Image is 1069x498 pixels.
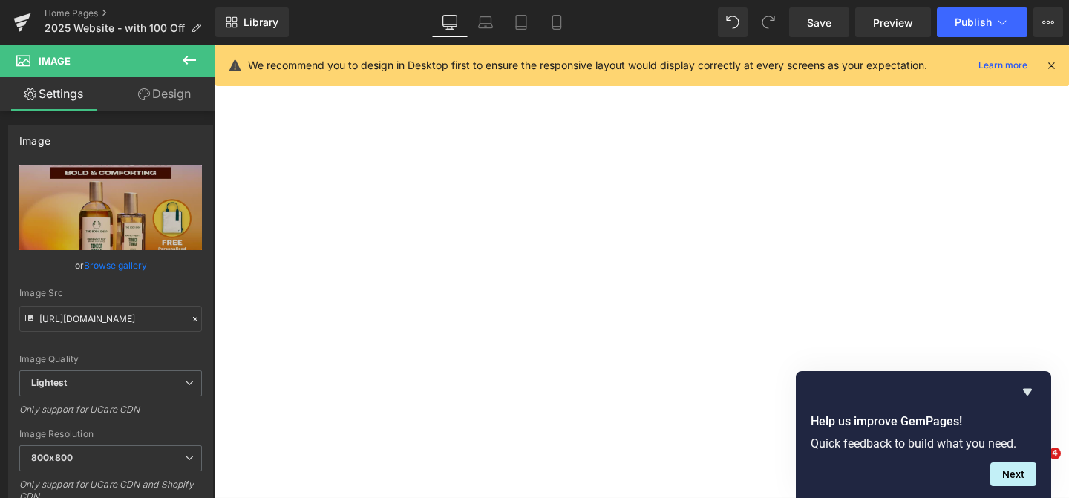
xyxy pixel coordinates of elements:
h2: Help us improve GemPages! [811,413,1036,430]
a: Tablet [503,7,539,37]
button: Undo [718,7,748,37]
div: Image [19,126,50,147]
a: Design [111,77,218,111]
p: Quick feedback to build what you need. [811,436,1036,451]
div: Only support for UCare CDN [19,404,202,425]
b: 800x800 [31,452,73,463]
div: Image Resolution [19,429,202,439]
p: We recommend you to design in Desktop first to ensure the responsive layout would display correct... [248,57,927,73]
div: Image Quality [19,354,202,364]
span: Publish [955,16,992,28]
button: More [1033,7,1063,37]
a: Home Pages [45,7,215,19]
span: Library [243,16,278,29]
input: Link [19,306,202,332]
div: Image Src [19,288,202,298]
a: Mobile [539,7,575,37]
a: New Library [215,7,289,37]
button: Redo [753,7,783,37]
a: Desktop [432,7,468,37]
a: Preview [855,7,931,37]
button: Hide survey [1019,383,1036,401]
div: or [19,258,202,273]
b: Lightest [31,377,67,388]
span: Image [39,55,71,67]
a: Browse gallery [84,252,147,278]
button: Publish [937,7,1027,37]
a: Laptop [468,7,503,37]
span: 2025 Website - with 100 Off [45,22,185,34]
span: 4 [1049,448,1061,459]
span: Preview [873,15,913,30]
a: Learn more [972,56,1033,74]
span: Save [807,15,831,30]
div: Help us improve GemPages! [811,383,1036,486]
button: Next question [990,462,1036,486]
